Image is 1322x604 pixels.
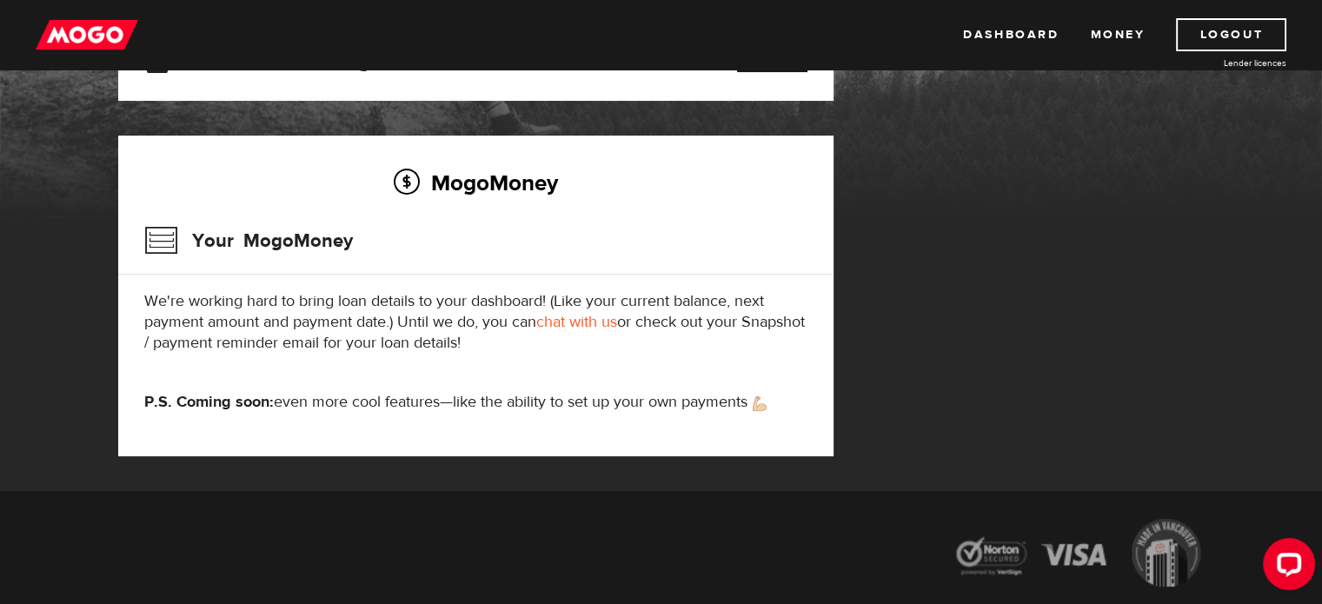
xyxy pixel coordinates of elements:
img: mogo_logo-11ee424be714fa7cbb0f0f49df9e16ec.png [36,18,138,51]
h2: MogoMoney [144,164,807,201]
a: Logout [1176,18,1286,51]
a: Dashboard [963,18,1059,51]
a: Money [1090,18,1145,51]
img: legal-icons-92a2ffecb4d32d839781d1b4e4802d7b.png [940,506,1218,604]
p: We're working hard to bring loan details to your dashboard! (Like your current balance, next paym... [144,291,807,354]
img: strong arm emoji [753,396,767,411]
a: chat with us [536,312,617,332]
iframe: LiveChat chat widget [1249,531,1322,604]
a: Lender licences [1156,56,1286,70]
h3: Your MogoMoney [144,218,353,263]
strong: P.S. Coming soon: [144,392,274,412]
p: even more cool features—like the ability to set up your own payments [144,392,807,413]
